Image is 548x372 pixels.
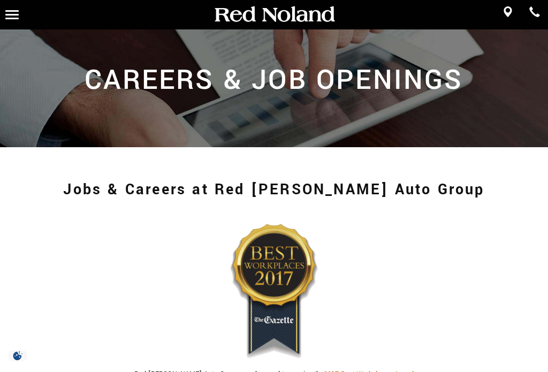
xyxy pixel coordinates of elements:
[212,10,336,19] a: Red Noland Auto Group
[35,55,513,95] h2: Careers & Job Openings
[5,350,30,361] img: Opt-Out Icon
[45,169,503,211] h1: Jobs & Careers at Red [PERSON_NAME] Auto Group
[212,5,336,24] img: Red Noland Auto Group
[5,350,30,361] section: Click to Open Cookie Consent Modal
